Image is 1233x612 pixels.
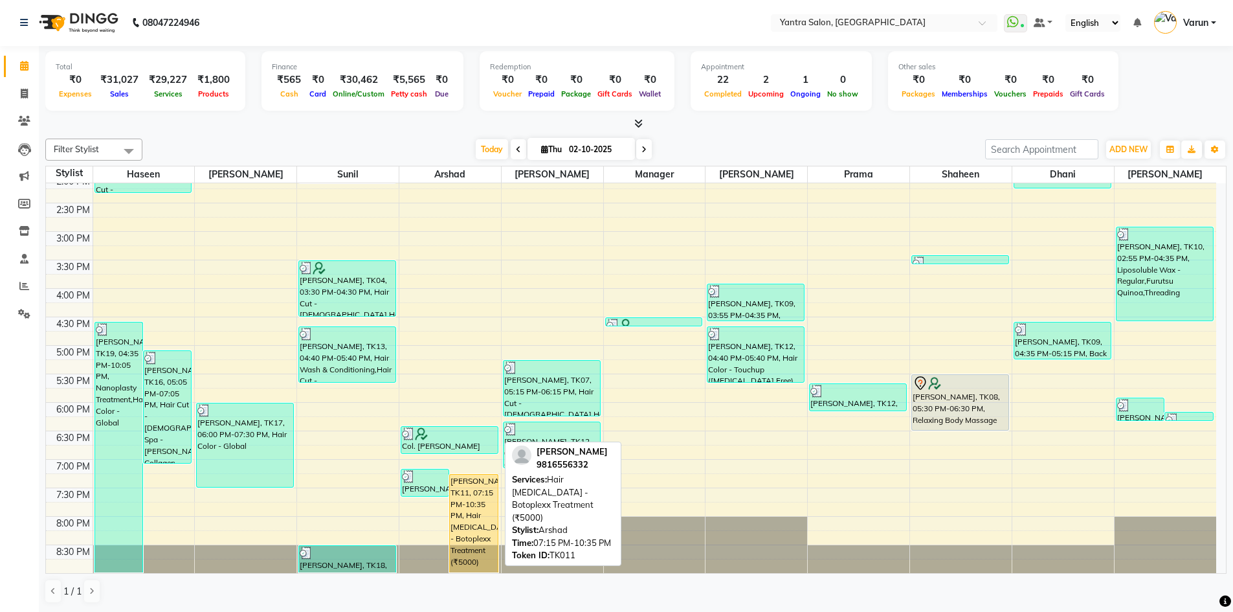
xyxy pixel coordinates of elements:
[401,427,498,453] div: Col. [PERSON_NAME] Finance, TK15, 06:25 PM-06:55 PM, Hair Cut - [DEMOGRAPHIC_DATA]
[54,144,99,154] span: Filter Stylist
[604,166,705,183] span: Manager
[329,73,388,87] div: ₹30,462
[1030,89,1067,98] span: Prepaids
[1154,11,1177,34] img: Varun
[144,73,192,87] div: ₹29,227
[142,5,199,41] b: 08047224946
[192,73,235,87] div: ₹1,800
[512,549,614,562] div: TK011
[33,5,122,41] img: logo
[701,73,745,87] div: 22
[54,374,93,388] div: 5:30 PM
[56,73,95,87] div: ₹0
[1030,73,1067,87] div: ₹0
[594,89,636,98] span: Gift Cards
[450,475,497,572] div: [PERSON_NAME], TK11, 07:15 PM-10:35 PM, Hair [MEDICAL_DATA] - Botoplexx Treatment (₹5000)
[1165,413,1213,420] div: [PERSON_NAME], TK12, 06:10 PM-06:20 PM, Threading
[432,89,452,98] span: Due
[701,89,745,98] span: Completed
[54,403,93,416] div: 6:00 PM
[707,284,804,321] div: [PERSON_NAME], TK09, 03:55 PM-04:35 PM, Liposoluble Wax - Premium
[504,361,600,416] div: [PERSON_NAME], TK07, 05:15 PM-06:15 PM, Hair Cut - [DEMOGRAPHIC_DATA],Hair Wash & Conditioning
[1116,227,1213,321] div: [PERSON_NAME], TK10, 02:55 PM-04:35 PM, Liposoluble Wax - Regular,Furutsu Quinoa,Threading
[430,73,453,87] div: ₹0
[54,260,93,274] div: 3:30 PM
[1014,323,1111,359] div: [PERSON_NAME], TK09, 04:35 PM-05:15 PM, Back Massage,Threading
[502,166,603,183] span: [PERSON_NAME]
[512,524,614,537] div: Arshad
[1109,144,1148,154] span: ADD NEW
[54,517,93,530] div: 8:00 PM
[525,73,558,87] div: ₹0
[107,89,132,98] span: Sales
[606,318,702,326] div: [PERSON_NAME], TK04, 04:30 PM-04:40 PM, Misc
[306,89,329,98] span: Card
[388,89,430,98] span: Petty cash
[1116,398,1164,420] div: [PERSON_NAME], TK14, 05:55 PM-06:20 PM, Hair Wash & Conditioning,Threading
[512,550,550,560] span: Token ID:
[195,166,296,183] span: [PERSON_NAME]
[56,62,235,73] div: Total
[565,140,630,159] input: 2025-10-02
[476,139,508,159] span: Today
[299,327,395,382] div: [PERSON_NAME], TK13, 04:40 PM-05:40 PM, Hair Wash & Conditioning,Hair Cut - [DEMOGRAPHIC_DATA]
[745,73,787,87] div: 2
[707,327,804,382] div: [PERSON_NAME], TK12, 04:40 PM-05:40 PM, Hair Color - Touchup ([MEDICAL_DATA] Free)
[898,73,939,87] div: ₹0
[54,545,93,559] div: 8:30 PM
[538,144,565,154] span: Thu
[898,89,939,98] span: Packages
[939,73,991,87] div: ₹0
[401,470,449,496] div: [PERSON_NAME], TK12, 07:10 PM-07:40 PM, Hair Cut - Kids
[636,89,664,98] span: Wallet
[991,89,1030,98] span: Vouchers
[1106,141,1151,159] button: ADD NEW
[705,166,807,183] span: [PERSON_NAME]
[537,459,608,471] div: 9816556332
[636,73,664,87] div: ₹0
[912,375,1008,430] div: [PERSON_NAME], TK08, 05:30 PM-06:30 PM, Relaxing Body Massage
[277,89,302,98] span: Cash
[810,384,906,411] div: [PERSON_NAME], TK12, 05:40 PM-06:10 PM, Liposoluble Wax - Regular
[54,346,93,359] div: 5:00 PM
[95,73,144,87] div: ₹31,027
[787,89,824,98] span: Ongoing
[898,62,1108,73] div: Other sales
[824,73,861,87] div: 0
[504,422,600,468] div: [PERSON_NAME], TK12, 06:20 PM-07:10 PM, Hair Cut - [DEMOGRAPHIC_DATA],[PERSON_NAME] Trim
[151,89,186,98] span: Services
[558,73,594,87] div: ₹0
[512,446,531,465] img: profile
[1115,166,1216,183] span: [PERSON_NAME]
[512,474,547,484] span: Services:
[93,166,195,183] span: Haseen
[63,585,82,598] span: 1 / 1
[1067,89,1108,98] span: Gift Cards
[272,62,453,73] div: Finance
[512,537,614,550] div: 07:15 PM-10:35 PM
[54,488,93,502] div: 7:30 PM
[54,431,93,445] div: 6:30 PM
[910,166,1012,183] span: Shaheen
[54,203,93,217] div: 2:30 PM
[197,403,293,487] div: [PERSON_NAME], TK17, 06:00 PM-07:30 PM, Hair Color - Global
[558,89,594,98] span: Package
[912,256,1008,264] div: Ashwini, TK06, 03:25 PM-03:35 PM, Threading
[56,89,95,98] span: Expenses
[95,323,142,572] div: [PERSON_NAME], TK19, 04:35 PM-10:05 PM, Nanoplasty Treatment,Hair Color - Global
[490,62,664,73] div: Redemption
[299,261,395,316] div: [PERSON_NAME], TK04, 03:30 PM-04:30 PM, Hair Cut - [DEMOGRAPHIC_DATA],Hair Wash & Conditioning
[490,73,525,87] div: ₹0
[787,73,824,87] div: 1
[54,460,93,473] div: 7:00 PM
[701,62,861,73] div: Appointment
[54,232,93,245] div: 3:00 PM
[1012,166,1114,183] span: Dhani
[195,89,232,98] span: Products
[808,166,909,183] span: Prama
[399,166,501,183] span: Arshad
[512,474,594,523] span: Hair [MEDICAL_DATA] - Botoplexx Treatment (₹5000)
[745,89,787,98] span: Upcoming
[144,351,191,463] div: [PERSON_NAME], TK16, 05:05 PM-07:05 PM, Hair Cut - [DEMOGRAPHIC_DATA],Hair Spa - [PERSON_NAME] Co...
[272,73,306,87] div: ₹565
